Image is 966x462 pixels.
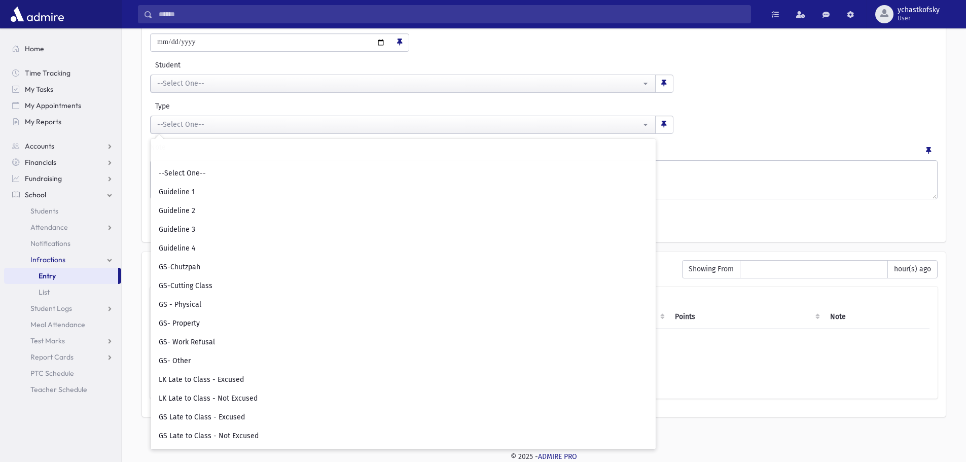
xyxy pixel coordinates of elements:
[4,333,121,349] a: Test Marks
[159,281,212,291] span: GS-Cutting Class
[159,225,195,235] span: Guideline 3
[25,85,53,94] span: My Tasks
[30,369,74,378] span: PTC Schedule
[159,375,244,385] span: LK Late to Class - Excused
[898,14,940,22] span: User
[538,452,577,461] a: ADMIRE PRO
[4,114,121,130] a: My Reports
[4,41,121,57] a: Home
[4,65,121,81] a: Time Tracking
[25,141,54,151] span: Accounts
[4,235,121,252] a: Notifications
[159,187,195,197] span: Guideline 1
[4,381,121,398] a: Teacher Schedule
[30,385,87,394] span: Teacher Schedule
[4,170,121,187] a: Fundraising
[159,243,195,254] span: Guideline 4
[155,145,652,162] input: Search
[159,412,245,422] span: GS Late to Class - Excused
[824,305,929,329] th: Note
[30,239,70,248] span: Notifications
[151,75,656,93] button: --Select One--
[159,356,191,366] span: GS- Other
[30,320,85,329] span: Meal Attendance
[30,336,65,345] span: Test Marks
[159,431,259,441] span: GS Late to Class - Not Excused
[159,300,201,310] span: GS - Physical
[151,116,656,134] button: --Select One--
[150,60,499,70] label: Student
[25,117,61,126] span: My Reports
[4,219,121,235] a: Attendance
[159,318,200,329] span: GS- Property
[25,158,56,167] span: Financials
[4,203,121,219] a: Students
[4,316,121,333] a: Meal Attendance
[8,4,66,24] img: AdmirePro
[25,101,81,110] span: My Appointments
[4,300,121,316] a: Student Logs
[159,206,195,216] span: Guideline 2
[25,190,46,199] span: School
[4,154,121,170] a: Financials
[898,6,940,14] span: ychastkofsky
[4,187,121,203] a: School
[4,268,118,284] a: Entry
[157,119,641,130] div: --Select One--
[159,262,200,272] span: GS-Chutzpah
[4,81,121,97] a: My Tasks
[30,304,72,313] span: Student Logs
[4,365,121,381] a: PTC Schedule
[39,271,56,280] span: Entry
[4,97,121,114] a: My Appointments
[138,451,950,462] div: © 2025 -
[4,284,121,300] a: List
[153,5,750,23] input: Search
[4,138,121,154] a: Accounts
[682,260,740,278] span: Showing From
[4,252,121,268] a: Infractions
[30,206,58,216] span: Students
[887,260,938,278] span: hour(s) ago
[150,101,412,112] label: Type
[25,174,62,183] span: Fundraising
[25,44,44,53] span: Home
[159,168,206,179] span: --Select One--
[30,352,74,362] span: Report Cards
[39,288,50,297] span: List
[150,142,166,156] label: Note
[150,260,672,270] h6: Recently Entered
[157,78,641,89] div: --Select One--
[25,68,70,78] span: Time Tracking
[30,255,65,264] span: Infractions
[159,394,258,404] span: LK Late to Class - Not Excused
[4,349,121,365] a: Report Cards
[159,337,215,347] span: GS- Work Refusal
[669,305,825,329] th: Points: activate to sort column ascending
[30,223,68,232] span: Attendance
